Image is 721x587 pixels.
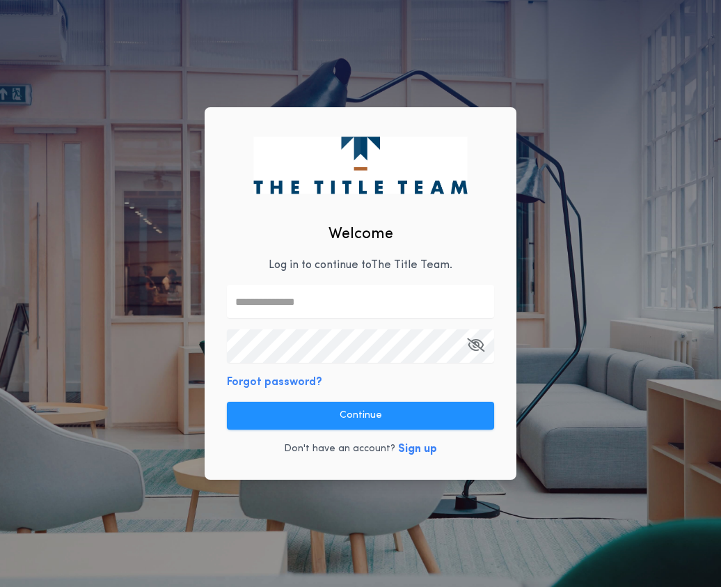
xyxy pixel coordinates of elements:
p: Log in to continue to The Title Team . [269,257,452,274]
p: Don't have an account? [284,442,395,456]
button: Sign up [398,441,437,457]
h2: Welcome [328,223,393,246]
button: Forgot password? [227,374,322,391]
img: logo [253,136,467,194]
button: Continue [227,402,494,430]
